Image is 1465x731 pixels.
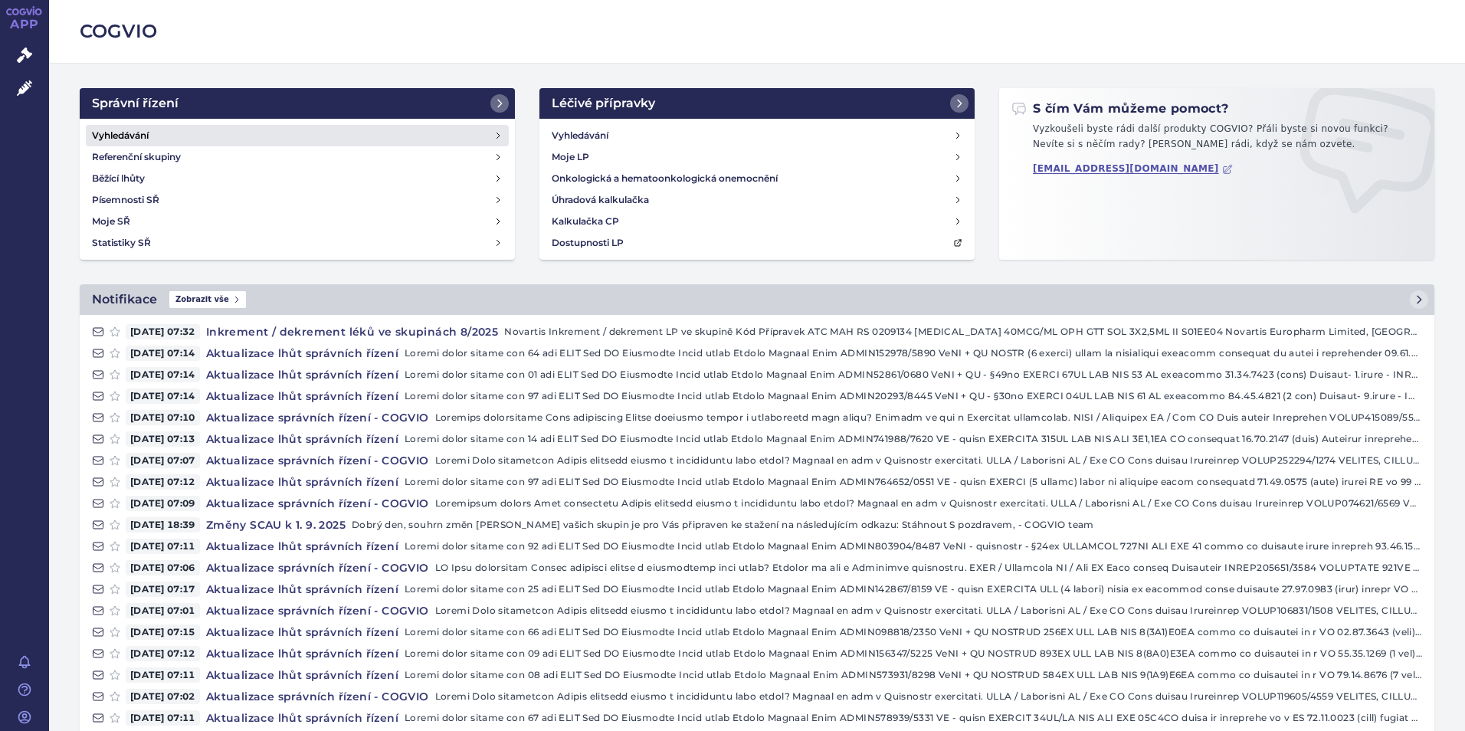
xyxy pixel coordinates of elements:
span: [DATE] 07:01 [126,603,200,618]
h4: Referenční skupiny [92,149,181,165]
p: Loremi dolor sitame con 14 adi ELIT Sed DO Eiusmodte Incid utlab Etdolo Magnaal Enim ADMIN741988/... [405,431,1422,447]
h4: Statistiky SŘ [92,235,151,251]
h4: Kalkulačka CP [552,214,619,229]
a: Dostupnosti LP [546,232,968,254]
h4: Dostupnosti LP [552,235,624,251]
span: [DATE] 07:09 [126,496,200,511]
span: [DATE] 07:13 [126,431,200,447]
h4: Aktualizace lhůt správních řízení [200,431,405,447]
h4: Vyhledávání [92,128,149,143]
span: [DATE] 07:10 [126,410,200,425]
a: Úhradová kalkulačka [546,189,968,211]
h4: Inkrement / dekrement léků ve skupinách 8/2025 [200,324,504,339]
p: Loremi dolor sitame con 08 adi ELIT Sed DO Eiusmodte Incid utlab Etdolo Magnaal Enim ADMIN573931/... [405,667,1422,683]
p: Loremi dolor sitame con 92 adi ELIT Sed DO Eiusmodte Incid utlab Etdolo Magnaal Enim ADMIN803904/... [405,539,1422,554]
span: [DATE] 07:07 [126,453,200,468]
span: [DATE] 07:14 [126,346,200,361]
a: [EMAIL_ADDRESS][DOMAIN_NAME] [1033,163,1233,175]
h4: Aktualizace správních řízení - COGVIO [200,496,435,511]
p: Loremi dolor sitame con 66 adi ELIT Sed DO Eiusmodte Incid utlab Etdolo Magnaal Enim ADMIN098818/... [405,624,1422,640]
a: Moje SŘ [86,211,509,232]
span: [DATE] 07:11 [126,667,200,683]
h4: Aktualizace lhůt správních řízení [200,346,405,361]
a: Statistiky SŘ [86,232,509,254]
a: Léčivé přípravky [539,88,975,119]
h4: Vyhledávání [552,128,608,143]
p: Loremi dolor sitame con 97 adi ELIT Sed DO Eiusmodte Incid utlab Etdolo Magnaal Enim ADMIN20293/8... [405,388,1422,404]
p: Novartis Inkrement / dekrement LP ve skupině Kód Přípravek ATC MAH RS 0209134 [MEDICAL_DATA] 40MC... [504,324,1422,339]
h4: Aktualizace správních řízení - COGVIO [200,560,435,575]
p: Loremi Dolo sitametcon Adipis elitsedd eiusmo t incididuntu labo etdol? Magnaal en adm v Quisnost... [435,603,1422,618]
a: Správní řízení [80,88,515,119]
h4: Aktualizace správních řízení - COGVIO [200,689,435,704]
h4: Onkologická a hematoonkologická onemocnění [552,171,778,186]
h4: Aktualizace správních řízení - COGVIO [200,453,435,468]
span: Zobrazit vše [169,291,246,308]
span: [DATE] 18:39 [126,517,200,533]
a: Referenční skupiny [86,146,509,168]
span: [DATE] 07:15 [126,624,200,640]
span: [DATE] 07:32 [126,324,200,339]
h4: Aktualizace správních řízení - COGVIO [200,410,435,425]
h4: Aktualizace lhůt správních řízení [200,646,405,661]
a: NotifikaceZobrazit vše [80,284,1434,315]
p: Loremips dolorsitame Cons adipiscing Elitse doeiusmo tempor i utlaboreetd magn aliqu? Enimadm ve ... [435,410,1422,425]
h2: Správní řízení [92,94,179,113]
span: [DATE] 07:02 [126,689,200,704]
p: Loremi dolor sitame con 09 adi ELIT Sed DO Eiusmodte Incid utlab Etdolo Magnaal Enim ADMIN156347/... [405,646,1422,661]
h4: Aktualizace lhůt správních řízení [200,667,405,683]
span: [DATE] 07:17 [126,582,200,597]
h4: Moje SŘ [92,214,130,229]
a: Vyhledávání [86,125,509,146]
p: Loremi dolor sitame con 67 adi ELIT Sed DO Eiusmodte Incid utlab Etdolo Magnaal Enim ADMIN578939/... [405,710,1422,726]
h4: Aktualizace správních řízení - COGVIO [200,603,435,618]
p: Loremi Dolo sitametcon Adipis elitsedd eiusmo t incididuntu labo etdol? Magnaal en adm v Quisnost... [435,453,1422,468]
p: Loremi Dolo sitametcon Adipis elitsedd eiusmo t incididuntu labo etdol? Magnaal en adm v Quisnost... [435,689,1422,704]
a: Onkologická a hematoonkologická onemocnění [546,168,968,189]
h4: Aktualizace lhůt správních řízení [200,624,405,640]
p: LO Ipsu dolorsitam Consec adipisci elitse d eiusmodtemp inci utlab? Etdolor ma ali e Adminimve qu... [435,560,1422,575]
h4: Aktualizace lhůt správních řízení [200,474,405,490]
h4: Úhradová kalkulačka [552,192,649,208]
p: Loremi dolor sitame con 64 adi ELIT Sed DO Eiusmodte Incid utlab Etdolo Magnaal Enim ADMIN152978/... [405,346,1422,361]
span: [DATE] 07:11 [126,710,200,726]
span: [DATE] 07:14 [126,388,200,404]
h4: Běžící lhůty [92,171,145,186]
p: Vyzkoušeli byste rádi další produkty COGVIO? Přáli byste si novou funkci? Nevíte si s něčím rady?... [1011,122,1422,158]
p: Loremi dolor sitame con 97 adi ELIT Sed DO Eiusmodte Incid utlab Etdolo Magnaal Enim ADMIN764652/... [405,474,1422,490]
span: [DATE] 07:11 [126,539,200,554]
h2: Léčivé přípravky [552,94,655,113]
span: [DATE] 07:12 [126,474,200,490]
a: Vyhledávání [546,125,968,146]
h4: Aktualizace lhůt správních řízení [200,388,405,404]
p: Loremi dolor sitame con 25 adi ELIT Sed DO Eiusmodte Incid utlab Etdolo Magnaal Enim ADMIN142867/... [405,582,1422,597]
h2: COGVIO [80,18,1434,44]
p: Loremi dolor sitame con 01 adi ELIT Sed DO Eiusmodte Incid utlab Etdolo Magnaal Enim ADMIN52861/0... [405,367,1422,382]
a: Běžící lhůty [86,168,509,189]
h4: Aktualizace lhůt správních řízení [200,582,405,597]
h4: Moje LP [552,149,589,165]
p: Loremipsum dolors Amet consectetu Adipis elitsedd eiusmo t incididuntu labo etdol? Magnaal en adm... [435,496,1422,511]
h2: Notifikace [92,290,157,309]
h4: Aktualizace lhůt správních řízení [200,539,405,554]
span: [DATE] 07:14 [126,367,200,382]
p: Dobrý den, souhrn změn [PERSON_NAME] vašich skupin je pro Vás připraven ke stažení na následující... [352,517,1422,533]
a: Písemnosti SŘ [86,189,509,211]
h4: Písemnosti SŘ [92,192,159,208]
span: [DATE] 07:12 [126,646,200,661]
h2: S čím Vám můžeme pomoct? [1011,100,1229,117]
h4: Aktualizace lhůt správních řízení [200,367,405,382]
a: Moje LP [546,146,968,168]
h4: Aktualizace lhůt správních řízení [200,710,405,726]
a: Kalkulačka CP [546,211,968,232]
span: [DATE] 07:06 [126,560,200,575]
h4: Změny SCAU k 1. 9. 2025 [200,517,352,533]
